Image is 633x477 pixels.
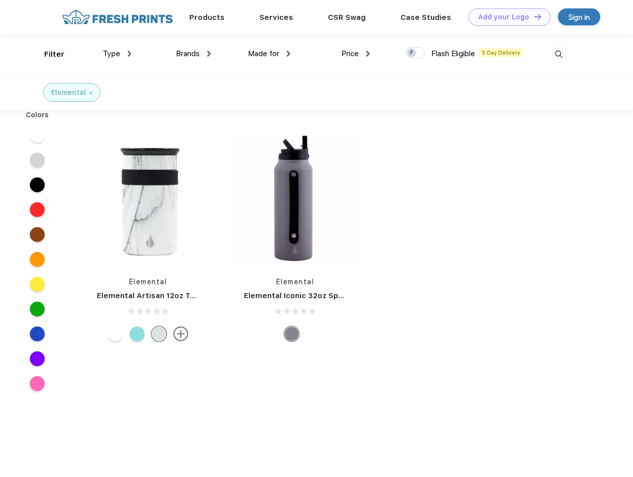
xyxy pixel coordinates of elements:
span: Made for [248,49,279,58]
div: Add your Logo [478,13,529,21]
img: DT [534,14,541,19]
a: Sign in [558,8,600,25]
img: func=resize&h=266 [229,135,361,267]
img: dropdown.png [287,51,290,57]
a: CSR Swag [328,13,366,22]
span: 5 Day Delivery [479,48,523,57]
img: func=resize&h=266 [82,135,214,267]
img: filter_cancel.svg [89,91,92,95]
a: Elemental [276,278,315,286]
span: Price [341,49,359,58]
div: White Marble [152,326,166,341]
span: Type [103,49,120,58]
div: Elemental [51,87,86,98]
img: dropdown.png [207,51,211,57]
a: Elemental [129,278,167,286]
div: Sign in [568,11,590,23]
div: White [108,326,123,341]
img: more.svg [173,326,188,341]
div: Robin's Egg [130,326,145,341]
img: desktop_search.svg [551,46,567,63]
div: Filter [44,49,65,60]
img: fo%20logo%202.webp [59,8,176,26]
img: dropdown.png [128,51,131,57]
div: Graphite [284,326,299,341]
span: Brands [176,49,200,58]
span: Flash Eligible [431,49,475,58]
a: Elemental Iconic 32oz Sport Water Bottle [244,291,401,300]
a: Elemental Artisan 12oz Tumbler [97,291,217,300]
a: Products [189,13,225,22]
div: Colors [18,110,57,120]
img: dropdown.png [366,51,370,57]
a: Services [259,13,293,22]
